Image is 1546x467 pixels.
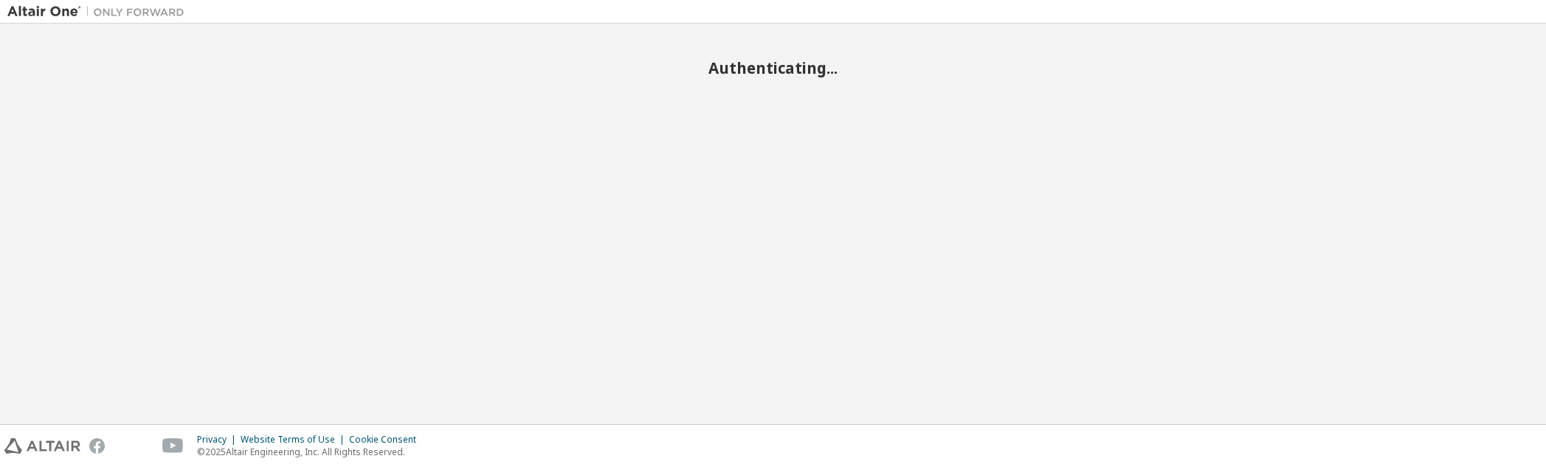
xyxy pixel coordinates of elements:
div: Website Terms of Use [241,434,349,446]
div: Cookie Consent [349,434,425,446]
h2: Authenticating... [7,58,1539,77]
img: altair_logo.svg [4,438,80,454]
img: facebook.svg [89,438,105,454]
div: Privacy [197,434,241,446]
img: youtube.svg [162,438,184,454]
p: © 2025 Altair Engineering, Inc. All Rights Reserved. [197,446,425,458]
img: Altair One [7,4,192,19]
